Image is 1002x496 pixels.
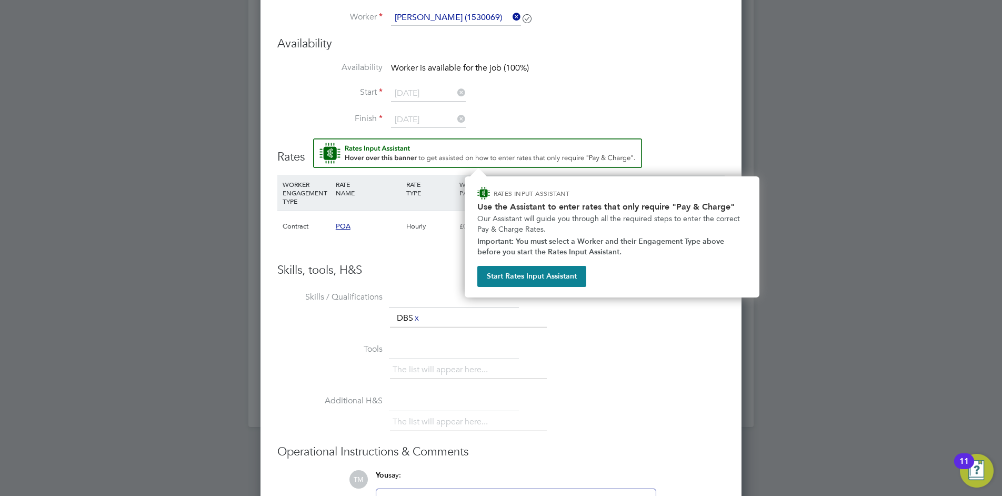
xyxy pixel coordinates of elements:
[277,344,383,355] label: Tools
[280,211,333,242] div: Contract
[333,175,404,202] div: RATE NAME
[413,311,420,325] a: x
[477,266,586,287] button: Start Rates Input Assistant
[277,12,383,23] label: Worker
[277,113,383,124] label: Finish
[277,444,725,460] h3: Operational Instructions & Comments
[391,112,466,128] input: Select one
[404,211,457,242] div: Hourly
[391,86,466,102] input: Select one
[477,187,490,200] img: ENGAGE Assistant Icon
[563,175,616,202] div: EMPLOYER COST
[313,138,642,168] button: Rate Assistant
[393,363,492,377] li: The list will appear here...
[376,471,388,480] span: You
[277,87,383,98] label: Start
[349,470,368,489] span: TM
[477,214,747,234] p: Our Assistant will guide you through all the required steps to enter the correct Pay & Charge Rates.
[477,202,747,212] h2: Use the Assistant to enter rates that only require "Pay & Charge"
[477,237,726,256] strong: Important: You must select a Worker and their Engagement Type above before you start the Rates In...
[277,263,725,278] h3: Skills, tools, H&S
[494,189,626,198] p: RATES INPUT ASSISTANT
[457,211,510,242] div: £0.00
[465,176,759,297] div: How to input Rates that only require Pay & Charge
[336,222,350,231] span: POA
[669,175,722,211] div: AGENCY CHARGE RATE
[277,395,383,406] label: Additional H&S
[393,311,425,325] li: DBS
[510,175,563,202] div: HOLIDAY PAY
[391,63,529,73] span: Worker is available for the job (100%)
[404,175,457,202] div: RATE TYPE
[960,454,994,488] button: Open Resource Center, 11 new notifications
[277,36,725,52] h3: Availability
[393,415,492,429] li: The list will appear here...
[616,175,669,202] div: AGENCY MARKUP
[391,10,521,26] input: Search for...
[280,175,333,211] div: WORKER ENGAGEMENT TYPE
[277,62,383,73] label: Availability
[376,470,656,489] div: say:
[277,138,725,165] h3: Rates
[959,461,969,475] div: 11
[277,292,383,303] label: Skills / Qualifications
[457,175,510,202] div: WORKER PAY RATE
